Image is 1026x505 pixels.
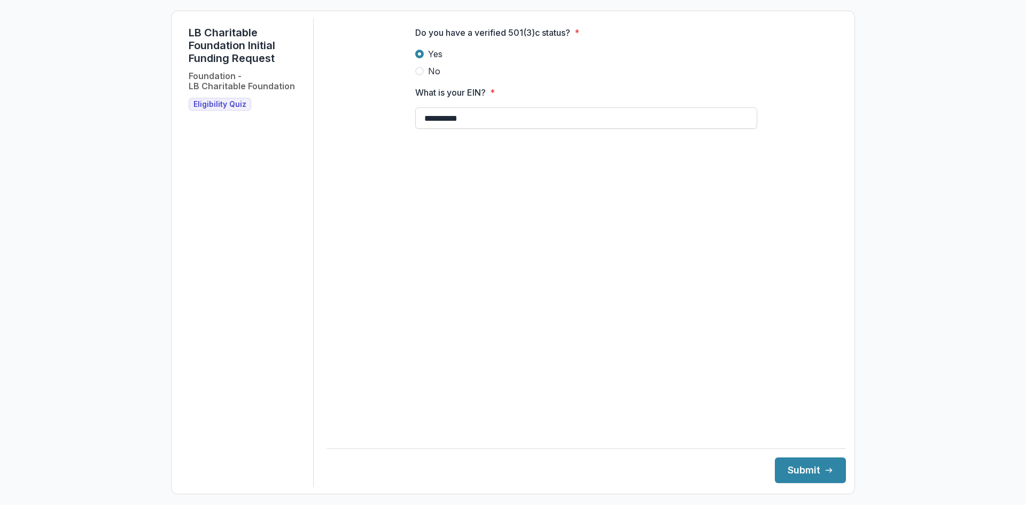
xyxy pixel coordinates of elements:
button: Submit [775,457,846,483]
h1: LB Charitable Foundation Initial Funding Request [189,26,305,65]
p: What is your EIN? [415,86,486,99]
h2: Foundation - LB Charitable Foundation [189,71,295,91]
span: Eligibility Quiz [193,100,246,109]
span: No [428,65,440,77]
p: Do you have a verified 501(3)c status? [415,26,570,39]
span: Yes [428,48,442,60]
